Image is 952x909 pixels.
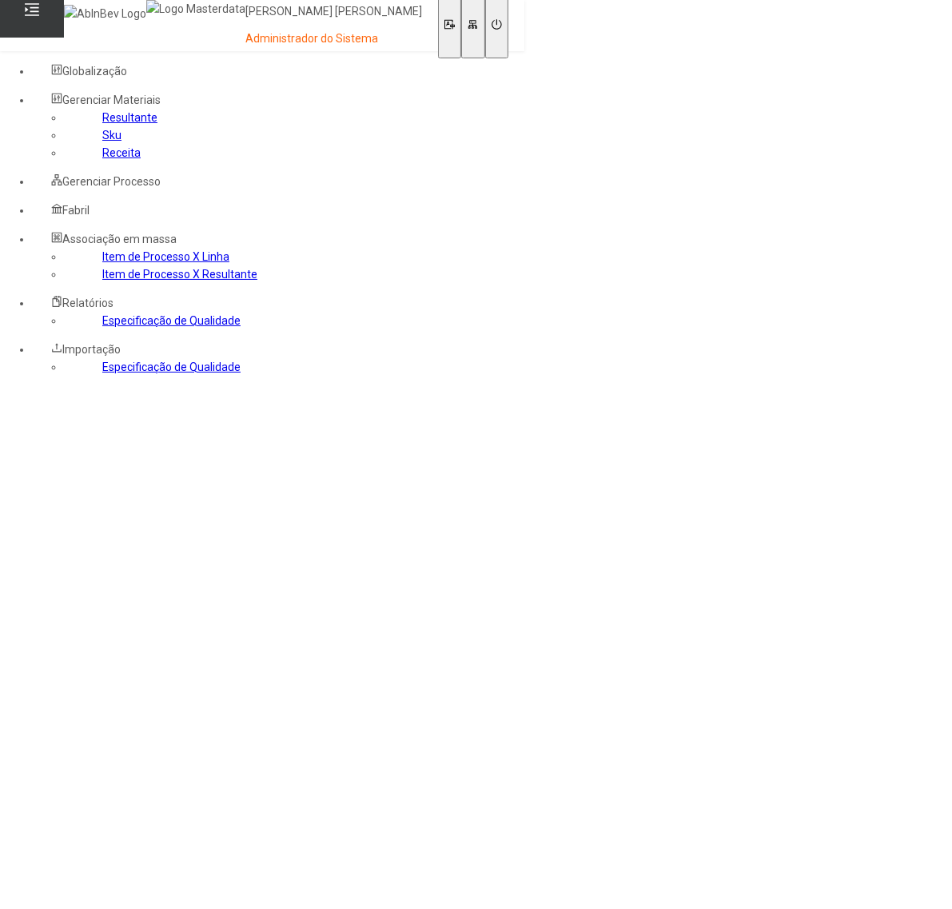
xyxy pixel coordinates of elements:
span: Associação em massa [62,233,177,245]
a: Receita [102,146,141,159]
p: [PERSON_NAME] [PERSON_NAME] [245,4,422,20]
a: Item de Processo X Resultante [102,268,257,281]
a: Especificação de Qualidade [102,314,241,327]
a: Resultante [102,111,157,124]
span: Gerenciar Processo [62,175,161,188]
span: Fabril [62,204,90,217]
span: Gerenciar Materiais [62,94,161,106]
span: Relatórios [62,297,114,309]
a: Sku [102,129,121,142]
span: Globalização [62,65,127,78]
img: AbInBev Logo [64,5,146,22]
p: Administrador do Sistema [245,31,422,47]
span: Importação [62,343,121,356]
a: Especificação de Qualidade [102,361,241,373]
a: Item de Processo X Linha [102,250,229,263]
